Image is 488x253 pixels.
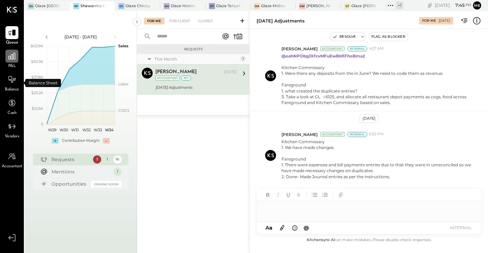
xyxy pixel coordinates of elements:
[466,3,471,7] span: pm
[118,82,128,86] text: Labor
[281,162,473,173] div: 1. There were expenses and bill payments entries due to that they were in unreconciled so we have...
[263,224,274,232] button: Aa
[31,44,43,48] text: $62.9K
[302,223,311,232] button: @
[294,190,303,199] button: Strikethrough
[281,156,473,162] div: Fareground
[0,73,24,93] a: Balance
[281,174,473,180] div: 2. Done- Made Journal entries as per the instructions.
[473,1,481,10] button: Me
[254,3,260,9] div: GM
[51,168,110,175] div: Mentions
[51,181,88,187] div: Opportunities
[284,190,293,199] button: Underline
[396,1,403,9] div: + 1
[113,168,122,176] div: 1
[451,2,464,9] span: 7 : 45
[35,3,60,9] div: Glaze [GEOGRAPHIC_DATA] - 110 Uni
[426,2,433,9] div: copy link
[0,150,24,170] a: Accountant
[154,56,239,62] div: This Month
[281,53,365,58] strong: @oahNPObgJXfcvMFuEwBM1FhoBma2
[261,3,286,9] div: Glaze Midtown East - Glaze Lexington One LLC
[195,18,216,24] div: Closed
[103,155,111,164] div: 1
[5,134,19,140] span: Vendors
[25,79,61,87] div: Balance Sheet
[62,138,100,144] div: Contribution Margin
[351,3,376,9] div: Glaze [PERSON_NAME] [PERSON_NAME] LLC
[125,3,150,9] div: Glaze Chicago Ghost - West River Rice LLC
[369,132,384,137] span: 6:53 PM
[435,2,471,9] div: [DATE]
[7,110,16,116] span: Cash
[118,44,128,48] text: Sales
[5,87,19,93] span: Balance
[274,190,283,199] button: Italic
[310,190,319,199] button: Unordered List
[330,33,359,41] button: Resolve
[347,132,367,137] div: Internal
[281,65,473,70] div: Kitchen Commissary
[155,69,197,75] div: [PERSON_NAME]
[447,223,474,232] button: INTERNAL
[281,82,473,88] div: Fareground
[336,190,345,199] button: Add URL
[144,18,165,24] div: For Me
[304,224,309,231] span: @
[103,138,110,144] div: -
[155,75,180,81] div: Accountant
[323,95,326,99] span: #
[171,3,195,9] div: Glaze Holdings - Glaze Teriyaki Holdings LLC
[31,75,43,80] text: $37.8K
[51,156,90,163] div: Requests
[281,132,318,137] span: [PERSON_NAME]
[31,90,43,95] text: $25.2K
[422,18,436,23] div: For Me
[216,3,241,9] div: Glaze Teriyaki [PERSON_NAME] Street - [PERSON_NAME] River [PERSON_NAME] LLC
[73,3,79,9] div: SP
[344,3,350,9] div: GT
[439,18,450,23] div: [DATE]
[118,3,124,9] div: GC
[118,108,129,113] text: COGS
[164,3,170,9] div: GH
[140,47,246,52] div: Requests
[28,3,34,9] div: GU
[113,155,122,164] div: 16
[155,84,235,91] div: [DATE] Adjustments
[166,18,194,24] div: For Client
[2,164,22,170] span: Accountant
[8,63,16,69] span: P&L
[52,138,59,144] div: +
[360,114,379,123] div: [DATE]
[369,33,408,41] button: Flag as Blocker
[91,181,122,187] div: Coming Soon
[209,3,215,9] div: GT
[240,56,246,62] div: 1
[181,75,191,81] div: int
[320,132,345,137] div: Accountant
[82,128,90,132] text: W32
[105,128,113,132] text: W34
[269,224,272,231] span: a
[257,18,305,24] div: [DATE] Adjustments
[32,106,43,111] text: $12.6K
[0,120,24,140] a: Vendors
[94,128,102,132] text: W33
[281,139,473,180] p: Kitchen Commissary
[80,3,105,9] div: Shawarma Point- Fareground
[31,59,43,64] text: $50.3K
[0,50,24,69] a: P&L
[281,145,473,150] div: 1. We have made changes.
[52,34,110,40] div: [DATE] - [DATE]
[281,94,473,106] div: 3. Take a look at GL 6125, and allocate all restaurant depot payments as cogs, food across Faregr...
[71,128,79,132] text: W31
[0,97,24,116] a: Cash
[281,46,318,52] span: [PERSON_NAME]
[224,69,237,75] div: [DATE]
[306,3,331,9] div: [PERSON_NAME] - Glaze Williamsburg One LLC
[299,3,305,9] div: GW
[281,70,473,76] div: 1. Were there any deposits from the in June? We need to code them as revenue.
[93,155,101,164] div: 1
